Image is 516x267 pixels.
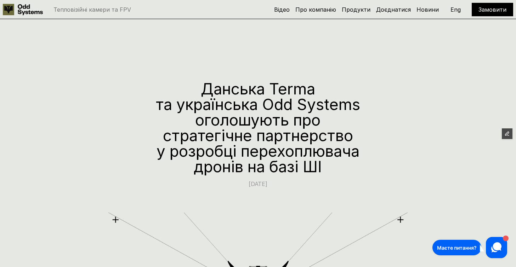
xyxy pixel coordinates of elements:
[478,6,506,13] a: Замовити
[450,7,461,12] p: Eng
[431,235,509,260] iframe: HelpCrunch
[274,6,290,13] a: Відео
[416,6,439,13] a: Новини
[502,128,512,139] button: Edit Framer Content
[342,6,370,13] a: Продукти
[152,180,364,189] p: [DATE]
[152,81,364,174] h1: Данська Terma та українська Odd Systems оголошують про стратегічне партнерство у розробці перехоп...
[53,7,131,12] p: Тепловізійні камери та FPV
[295,6,336,13] a: Про компанію
[376,6,411,13] a: Доєднатися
